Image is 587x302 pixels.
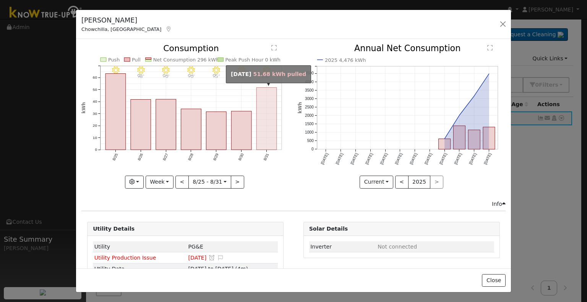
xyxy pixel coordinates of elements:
button: < [395,176,409,189]
circle: onclick="" [487,73,490,76]
text: [DATE] [394,152,403,165]
text: [DATE] [350,152,359,165]
rect: onclick="" [483,127,495,149]
text: 2000 [305,113,314,118]
text: 0 [95,148,97,152]
strong: [DATE] [231,71,251,77]
text: 2025 4,476 kWh [325,57,366,63]
text: [DATE] [453,152,462,165]
p: 96° [185,74,198,78]
a: Snooze this issue [208,255,215,261]
text: 2500 [305,105,314,109]
button: Current [360,176,393,189]
text: Peak Push Hour 0 kWh [225,57,281,63]
rect: onclick="" [453,126,465,150]
rect: onclick="" [438,139,450,149]
text: 8/29 [212,153,219,161]
button: 8/25 - 8/31 [188,176,231,189]
button: Week [146,176,174,189]
text: [DATE] [468,152,477,165]
span: ID: null, authorized: None [378,244,417,250]
text: [DATE] [335,152,344,165]
span: [DATE] to [DATE] (4m) [188,266,248,272]
text:  [487,45,493,51]
text: 1500 [305,122,314,126]
text: kWh [297,102,303,114]
text: 8/26 [137,153,144,161]
span: ID: 17237824, authorized: 08/29/25 [188,244,203,250]
text: 8/31 [263,153,270,161]
text: [DATE] [424,152,433,165]
p: 96° [159,74,173,78]
div: Info [492,200,506,208]
text: Net Consumption 296 kWh [153,57,219,63]
rect: onclick="" [181,109,201,150]
i: 8/25 - Clear [112,66,120,74]
td: Inverter [309,241,376,252]
i: Edit Issue [217,255,224,260]
text: kWh [81,102,86,114]
circle: onclick="" [458,114,461,117]
text: 8/27 [162,153,169,161]
i: 8/28 - Clear [187,66,195,74]
text: 8/30 [238,153,245,161]
text: 8/25 [112,153,118,161]
p: 98° [134,74,148,78]
strong: Utility Details [93,226,135,232]
text: 60 [93,76,97,80]
a: Map [165,26,172,32]
rect: onclick="" [232,111,252,150]
i: 8/26 - Clear [137,66,145,74]
text: 3000 [305,97,314,101]
button: < [175,176,189,189]
i: 8/29 - Clear [212,66,220,74]
text: [DATE] [439,152,448,165]
text: [DATE] [320,152,329,165]
text: Annual Net Consumption [354,44,461,53]
circle: onclick="" [473,95,476,98]
text: Push [108,57,120,63]
span: Utility Production Issue [94,255,156,261]
rect: onclick="" [156,99,176,150]
text: [DATE] [483,152,492,165]
text: 3500 [305,88,314,92]
text: Consumption [163,44,219,53]
text: 500 [307,139,313,143]
text: 0 [311,147,313,152]
rect: onclick="" [468,130,480,150]
span: 51.68 kWh pulled [253,71,306,77]
rect: onclick="" [131,100,151,150]
text: 1000 [305,130,314,134]
text: 50 [93,87,97,92]
text: Pull [132,57,141,63]
span: Chowchilla, [GEOGRAPHIC_DATA] [81,26,161,32]
text: [DATE] [379,152,388,165]
td: Utility Data [93,263,187,275]
text: 8/28 [187,153,194,161]
text:  [271,45,277,51]
p: 95° [210,74,223,78]
button: > [231,176,244,189]
td: Utility [93,241,187,252]
strong: Solar Details [309,226,348,232]
rect: onclick="" [257,88,277,150]
rect: onclick="" [206,112,227,150]
text: 30 [93,111,97,116]
button: Close [482,274,505,287]
i: 8/27 - Clear [162,66,170,74]
text: 20 [93,124,97,128]
button: 2025 [408,176,431,189]
text: 40 [93,100,97,104]
circle: onclick="" [443,137,446,141]
text: [DATE] [409,152,418,165]
text: 10 [93,136,97,140]
span: [DATE] [188,255,207,261]
text: [DATE] [365,152,374,165]
h5: [PERSON_NAME] [81,15,172,25]
rect: onclick="" [105,74,126,150]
